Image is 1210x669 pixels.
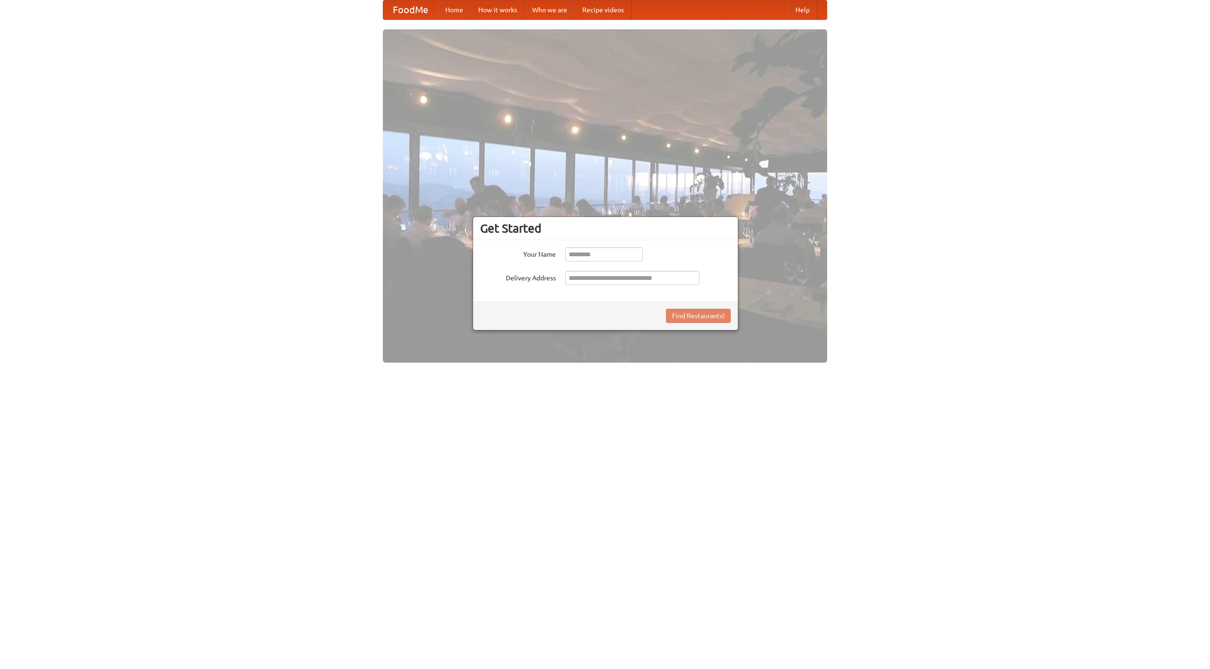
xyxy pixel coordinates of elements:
a: Recipe videos [575,0,631,19]
a: FoodMe [383,0,438,19]
a: Home [438,0,471,19]
h3: Get Started [480,221,731,235]
a: Help [788,0,817,19]
a: Who we are [525,0,575,19]
label: Delivery Address [480,271,556,283]
label: Your Name [480,247,556,259]
a: How it works [471,0,525,19]
button: Find Restaurants! [666,309,731,323]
